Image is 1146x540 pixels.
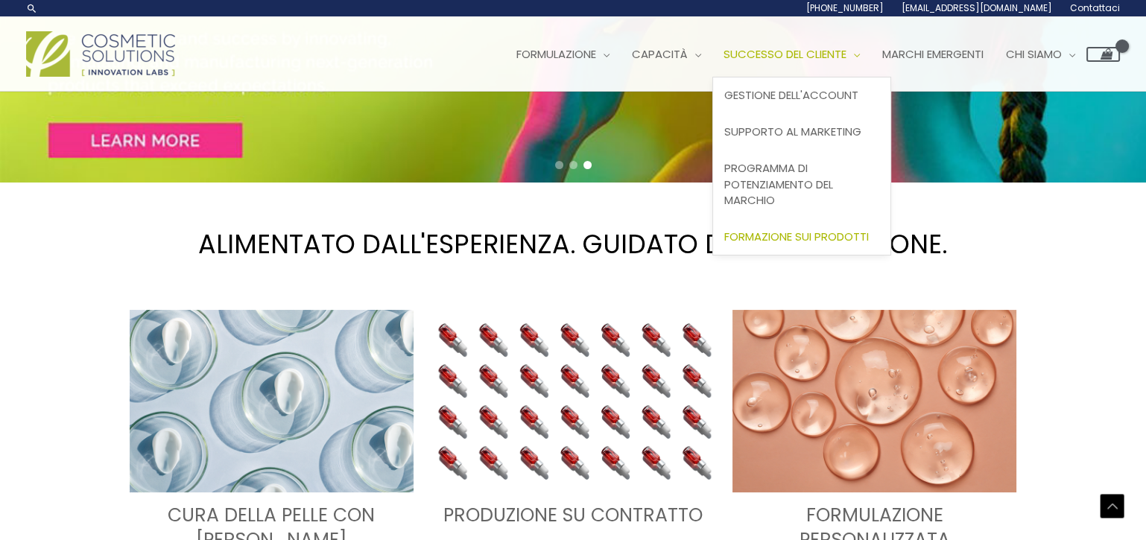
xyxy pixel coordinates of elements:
[632,46,688,62] font: Capacità
[995,32,1086,77] a: Chi siamo
[555,161,563,169] span: Go to slide 1
[1086,47,1120,62] a: Visualizza carrello, vuoto
[1006,46,1062,62] font: Chi siamo
[198,226,948,262] font: ALIMENTATO DALL'ESPERIENZA. GUIDATO DALL'INNOVAZIONE.
[516,46,596,62] font: Formulazione
[713,77,890,114] a: Gestione dell'account
[724,87,858,103] font: Gestione dell'account
[494,32,1120,77] nav: Navigazione del sito
[712,32,871,77] a: Successo del cliente
[713,150,890,218] a: Programma di potenziamento del marchio
[882,46,984,62] font: Marchi emergenti
[724,229,869,244] font: Formazione sui prodotti
[431,310,715,493] img: Produzione a contratto
[505,32,621,77] a: Formulazione
[621,32,712,77] a: Capacità
[724,160,833,209] font: Programma di potenziamento del marchio
[130,310,414,493] img: prodotti per la cura della pelle a marchio privato chiavi in ​​mano
[443,502,703,528] font: PRODUZIONE SU CONTRATTO
[902,1,1052,14] font: [EMAIL_ADDRESS][DOMAIN_NAME]
[806,1,884,14] font: [PHONE_NUMBER]
[724,46,846,62] font: Successo del cliente
[713,114,890,150] a: Supporto al marketing
[1070,1,1120,14] font: Contattaci
[569,161,577,169] span: Go to slide 2
[26,2,38,14] a: Collegamento all'icona di ricerca
[26,31,175,77] img: Logo di soluzioni cosmetiche
[871,32,995,77] a: Marchi emergenti
[724,124,861,139] font: Supporto al marketing
[713,219,890,255] a: Formazione sui prodotti
[583,161,592,169] span: Go to slide 3
[732,310,1016,493] img: Formulazione personalizzata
